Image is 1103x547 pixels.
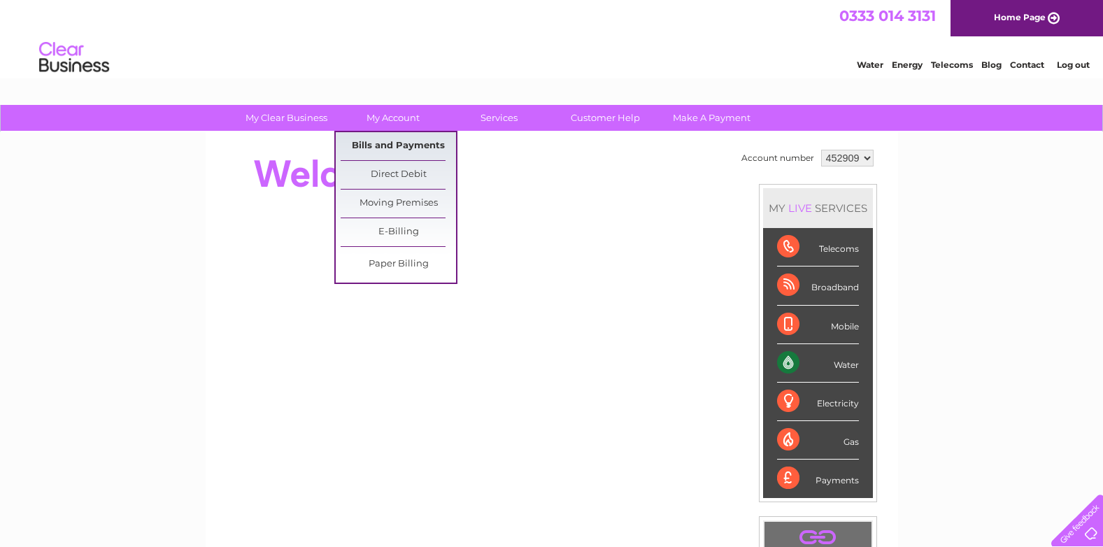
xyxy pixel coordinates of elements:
[222,8,883,68] div: Clear Business is a trading name of Verastar Limited (registered in [GEOGRAPHIC_DATA] No. 3667643...
[839,7,936,24] a: 0333 014 3131
[931,59,973,70] a: Telecoms
[1057,59,1090,70] a: Log out
[341,218,456,246] a: E-Billing
[777,421,859,460] div: Gas
[777,460,859,497] div: Payments
[341,161,456,189] a: Direct Debit
[777,267,859,305] div: Broadband
[738,146,818,170] td: Account number
[777,228,859,267] div: Telecoms
[857,59,883,70] a: Water
[38,36,110,79] img: logo.png
[777,344,859,383] div: Water
[777,383,859,421] div: Electricity
[763,188,873,228] div: MY SERVICES
[341,132,456,160] a: Bills and Payments
[548,105,663,131] a: Customer Help
[229,105,344,131] a: My Clear Business
[335,105,450,131] a: My Account
[654,105,769,131] a: Make A Payment
[981,59,1002,70] a: Blog
[892,59,923,70] a: Energy
[777,306,859,344] div: Mobile
[1010,59,1044,70] a: Contact
[785,201,815,215] div: LIVE
[341,190,456,218] a: Moving Premises
[341,250,456,278] a: Paper Billing
[441,105,557,131] a: Services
